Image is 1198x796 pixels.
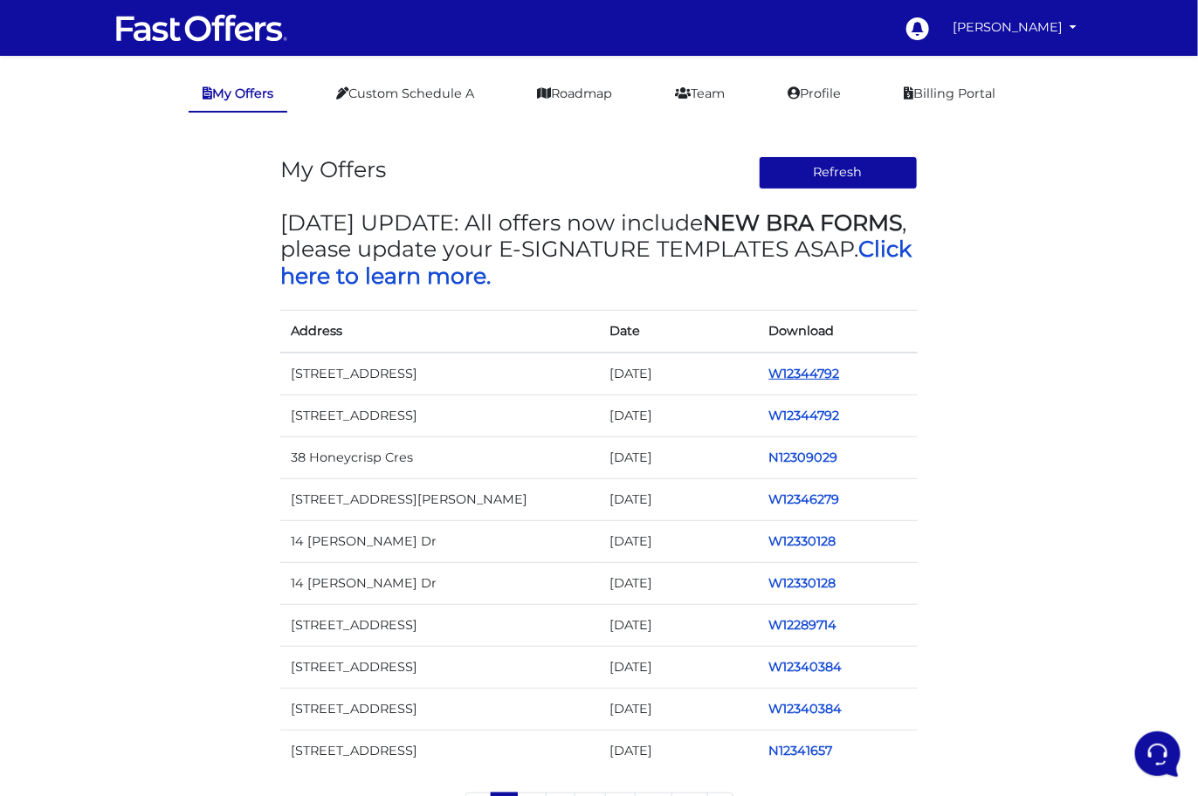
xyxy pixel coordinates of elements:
a: W12330128 [769,533,837,549]
td: [DATE] [599,689,759,731]
td: [STREET_ADDRESS] [280,689,599,731]
a: Custom Schedule A [322,77,488,111]
button: Help [228,560,335,600]
td: [STREET_ADDRESS] [280,731,599,772]
a: W12346279 [769,491,840,507]
button: Messages [121,560,229,600]
a: Click here to learn more. [280,236,912,288]
td: [DATE] [599,563,759,605]
td: [DATE] [599,647,759,689]
span: Aura [73,126,267,143]
a: W12289714 [769,617,837,633]
button: Refresh [759,156,919,189]
button: Home [14,560,121,600]
p: You: I just want that on 1 page, and when I do fast offers to only have it on Schedule A page 1. ... [73,214,269,231]
a: W12344792 [769,366,840,381]
a: My Offers [189,77,287,113]
a: N12341657 [769,743,833,758]
span: Fast Offers Support [73,193,269,210]
td: [DATE] [599,478,759,520]
p: Messages [150,585,200,600]
a: Fast Offers SupportYou:I just want that on 1 page, and when I do fast offers to only have it on S... [21,186,328,238]
input: Search for an Article... [39,353,286,370]
iframe: Customerly Messenger Launcher [1132,728,1184,780]
td: [STREET_ADDRESS][PERSON_NAME] [280,478,599,520]
td: [STREET_ADDRESS] [280,605,599,647]
span: Your Conversations [28,98,141,112]
a: Roadmap [523,77,626,111]
a: AuraYou:I know I can change it on PDF I just want it to always be like this since I have to chang... [21,119,328,171]
a: W12340384 [769,659,843,675]
a: See all [282,98,321,112]
h3: My Offers [280,156,386,182]
strong: NEW BRA FORMS [703,209,902,236]
p: Help [271,585,293,600]
td: [DATE] [599,395,759,436]
th: Date [599,310,759,353]
h3: [DATE] UPDATE: All offers now include , please update your E-SIGNATURE TEMPLATES ASAP. [280,209,918,289]
td: 38 Honeycrisp Cres [280,436,599,478]
span: Start a Conversation [126,256,244,270]
h2: Hello [PERSON_NAME] 👋 [14,14,293,70]
p: 4mo ago [278,126,321,141]
td: 14 [PERSON_NAME] Dr [280,520,599,562]
td: [STREET_ADDRESS] [280,353,599,395]
td: [STREET_ADDRESS] [280,395,599,436]
td: [DATE] [599,353,759,395]
span: Find an Answer [28,315,119,329]
img: dark [28,195,63,230]
th: Download [759,310,919,353]
p: Home [52,585,82,600]
td: [DATE] [599,605,759,647]
a: [PERSON_NAME] [946,10,1084,45]
td: 14 [PERSON_NAME] Dr [280,563,599,605]
p: 7mo ago [279,193,321,209]
a: N12309029 [769,449,838,465]
td: [STREET_ADDRESS] [280,647,599,689]
img: dark [28,127,63,162]
td: [DATE] [599,520,759,562]
a: Profile [774,77,855,111]
a: Open Help Center [217,315,321,329]
th: Address [280,310,599,353]
button: Start a Conversation [28,245,321,280]
td: [DATE] [599,436,759,478]
p: You: I know I can change it on PDF I just want it to always be like this since I have to change e... [73,147,267,164]
a: Team [661,77,739,111]
a: W12344792 [769,408,840,423]
a: W12330128 [769,575,837,591]
td: [DATE] [599,731,759,772]
a: Billing Portal [890,77,1009,111]
a: W12340384 [769,701,843,717]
